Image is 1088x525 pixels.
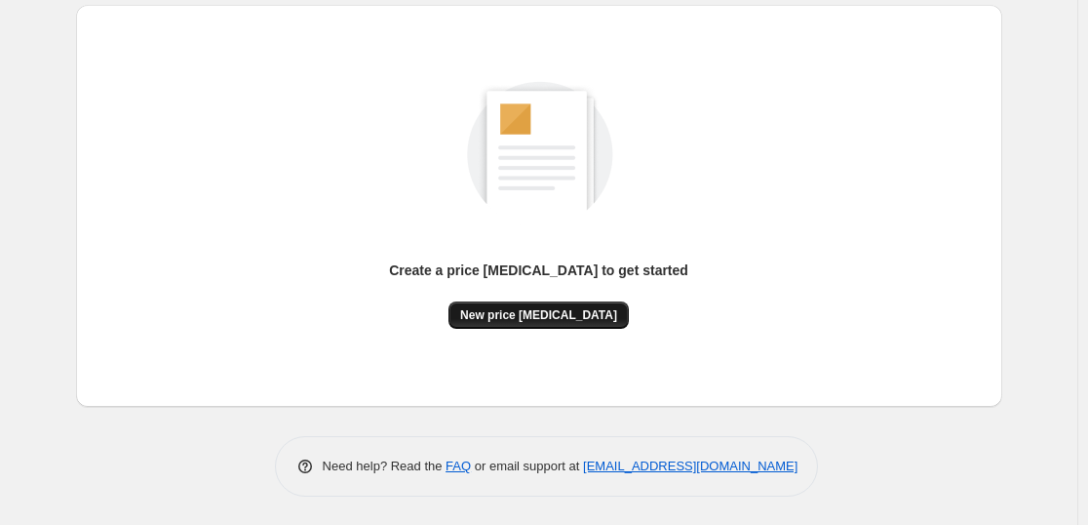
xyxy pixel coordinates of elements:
[323,459,447,473] span: Need help? Read the
[446,459,471,473] a: FAQ
[471,459,583,473] span: or email support at
[583,459,797,473] a: [EMAIL_ADDRESS][DOMAIN_NAME]
[389,261,688,280] p: Create a price [MEDICAL_DATA] to get started
[460,307,617,323] span: New price [MEDICAL_DATA]
[448,302,629,329] button: New price [MEDICAL_DATA]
